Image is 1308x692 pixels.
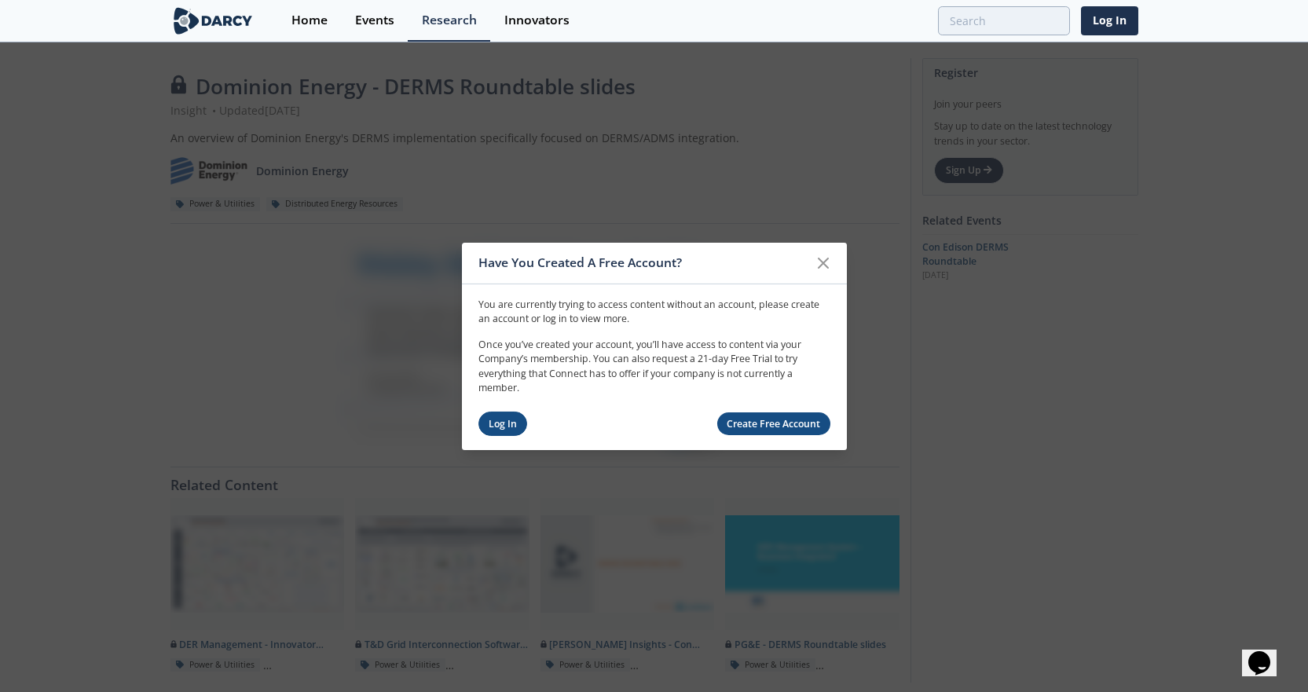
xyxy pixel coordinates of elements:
a: Log In [478,412,528,436]
input: Advanced Search [938,6,1070,35]
iframe: chat widget [1242,629,1292,676]
div: Have You Created A Free Account? [478,248,809,278]
div: Home [291,14,328,27]
div: Events [355,14,394,27]
div: Innovators [504,14,570,27]
p: Once you’ve created your account, you’ll have access to content via your Company’s membership. Yo... [478,338,830,396]
div: Research [422,14,477,27]
p: You are currently trying to access content without an account, please create an account or log in... [478,298,830,327]
a: Create Free Account [717,412,830,435]
img: logo-wide.svg [170,7,256,35]
a: Log In [1081,6,1138,35]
